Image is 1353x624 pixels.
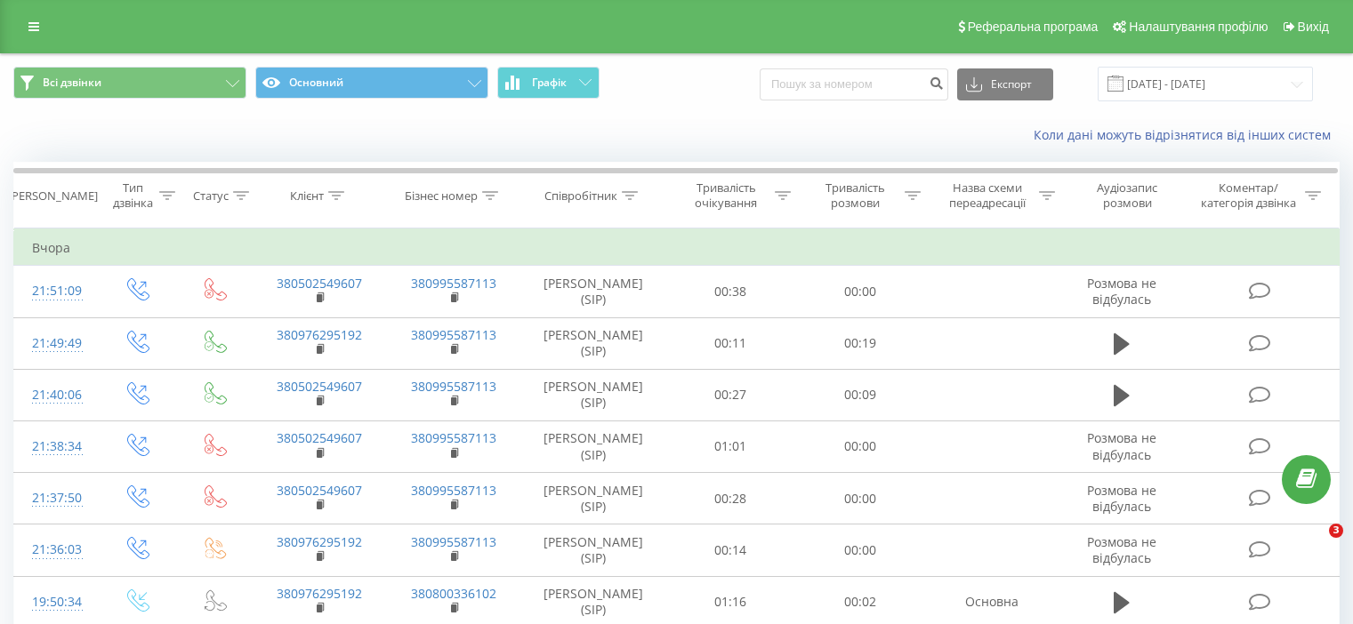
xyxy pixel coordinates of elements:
a: 380995587113 [411,378,496,395]
button: Всі дзвінки [13,67,246,99]
div: 21:38:34 [32,429,79,464]
div: Назва схеми переадресації [941,180,1035,211]
input: Пошук за номером [760,68,948,100]
td: 00:19 [795,317,924,369]
div: Бізнес номер [405,188,478,204]
td: 01:01 [666,420,795,472]
a: 380976295192 [277,533,362,550]
div: Статус [193,188,229,204]
span: Графік [532,76,567,89]
a: 380502549607 [277,482,362,499]
a: 380800336102 [411,585,496,602]
td: 00:09 [795,369,924,420]
td: [PERSON_NAME] (SIP) [521,524,666,576]
button: Експорт [957,68,1053,100]
div: 21:37:50 [32,481,79,516]
a: 380995587113 [411,326,496,343]
div: Тривалість очікування [682,180,771,211]
td: 00:00 [795,266,924,317]
div: Коментар/категорія дзвінка [1196,180,1301,211]
a: 380502549607 [277,429,362,446]
a: 380995587113 [411,275,496,292]
button: Основний [255,67,488,99]
div: [PERSON_NAME] [8,188,98,204]
span: Розмова не відбулась [1087,533,1156,566]
span: Розмова не відбулась [1087,275,1156,308]
td: [PERSON_NAME] (SIP) [521,473,666,524]
td: 00:00 [795,473,924,524]
div: Клієнт [290,188,324,204]
div: Тривалість розмови [811,180,900,211]
div: Тип дзвінка [112,180,154,211]
a: 380995587113 [411,429,496,446]
span: 3 [1329,524,1343,538]
td: 00:00 [795,524,924,576]
td: Вчора [14,230,1340,266]
a: 380502549607 [277,275,362,292]
div: 21:36:03 [32,532,79,567]
span: Розмова не відбулась [1087,482,1156,515]
a: 380995587113 [411,533,496,550]
span: Вихід [1298,20,1329,34]
iframe: Intercom live chat [1293,524,1335,566]
td: 00:14 [666,524,795,576]
a: 380976295192 [277,326,362,343]
div: 21:49:49 [32,326,79,361]
span: Реферальна програма [968,20,1099,34]
td: 00:11 [666,317,795,369]
a: 380995587113 [411,482,496,499]
a: Коли дані можуть відрізнятися вiд інших систем [1034,126,1340,143]
td: 00:00 [795,420,924,472]
div: 21:40:06 [32,378,79,412]
span: Всі дзвінки [43,76,101,90]
td: 00:38 [666,266,795,317]
button: Графік [497,67,600,99]
div: 19:50:34 [32,585,79,620]
td: [PERSON_NAME] (SIP) [521,420,666,472]
div: Співробітник [544,188,617,204]
td: 00:28 [666,473,795,524]
span: Розмова не відбулась [1087,429,1156,462]
span: Налаштування профілю [1129,20,1268,34]
a: 380502549607 [277,378,362,395]
a: 380976295192 [277,585,362,602]
div: Аудіозапис розмови [1075,180,1180,211]
td: [PERSON_NAME] (SIP) [521,317,666,369]
td: 00:27 [666,369,795,420]
td: [PERSON_NAME] (SIP) [521,369,666,420]
div: 21:51:09 [32,274,79,308]
td: [PERSON_NAME] (SIP) [521,266,666,317]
